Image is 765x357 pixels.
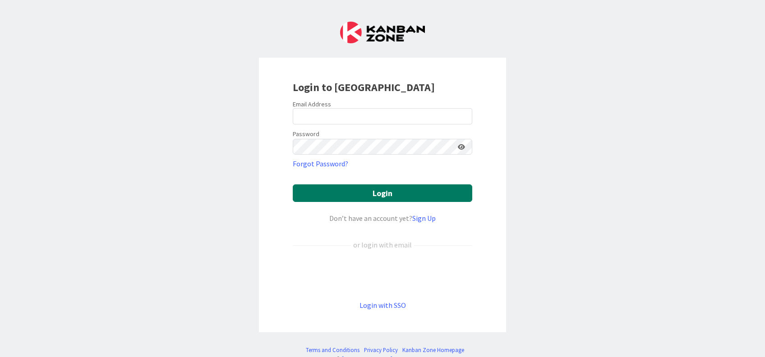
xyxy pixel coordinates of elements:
[359,301,406,310] a: Login with SSO
[351,239,414,250] div: or login with email
[340,22,425,43] img: Kanban Zone
[293,129,319,139] label: Password
[293,158,348,169] a: Forgot Password?
[412,214,436,223] a: Sign Up
[306,346,359,354] a: Terms and Conditions
[293,80,435,94] b: Login to [GEOGRAPHIC_DATA]
[288,265,477,285] iframe: Sign in with Google Button
[364,346,398,354] a: Privacy Policy
[293,184,472,202] button: Login
[402,346,464,354] a: Kanban Zone Homepage
[293,100,331,108] label: Email Address
[293,213,472,224] div: Don’t have an account yet?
